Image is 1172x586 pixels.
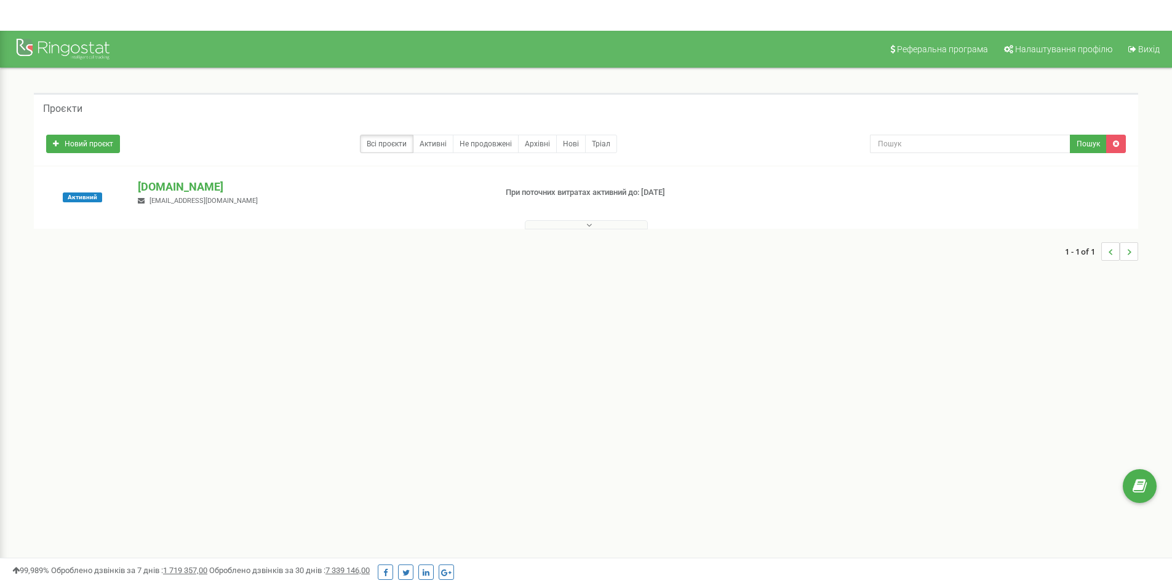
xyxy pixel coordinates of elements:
span: Налаштування профілю [1015,44,1112,54]
button: Пошук [1070,135,1107,153]
span: [EMAIL_ADDRESS][DOMAIN_NAME] [149,197,258,205]
h5: Проєкти [43,103,82,114]
iframe: Intercom live chat [1130,517,1160,546]
p: При поточних витратах активний до: [DATE] [506,187,762,199]
a: Налаштування профілю [996,31,1118,68]
a: Новий проєкт [46,135,120,153]
u: 1 719 357,00 [163,566,207,575]
a: Активні [413,135,453,153]
span: Вихід [1138,44,1160,54]
nav: ... [1065,230,1138,273]
p: [DOMAIN_NAME] [138,179,485,195]
a: Реферальна програма [882,31,994,68]
span: Активний [63,192,102,202]
span: 1 - 1 of 1 [1065,242,1101,261]
input: Пошук [870,135,1070,153]
a: Тріал [585,135,617,153]
span: Оброблено дзвінків за 7 днів : [51,566,207,575]
a: Вихід [1120,31,1166,68]
span: 99,989% [12,566,49,575]
a: Не продовжені [453,135,519,153]
a: Всі проєкти [360,135,413,153]
a: Нові [556,135,586,153]
a: Архівні [518,135,557,153]
span: Реферальна програма [897,44,988,54]
u: 7 339 146,00 [325,566,370,575]
span: Оброблено дзвінків за 30 днів : [209,566,370,575]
